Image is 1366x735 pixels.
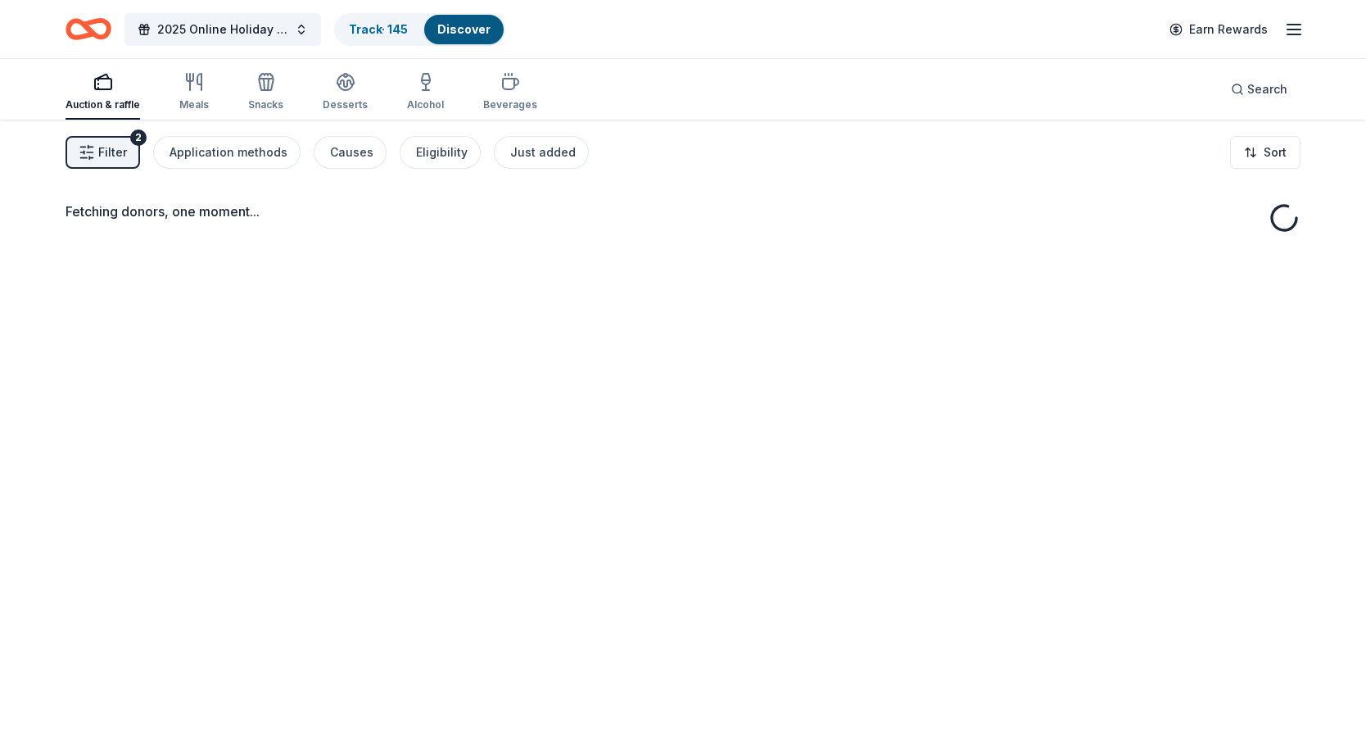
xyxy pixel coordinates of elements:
[248,98,283,111] div: Snacks
[407,98,444,111] div: Alcohol
[157,20,288,39] span: 2025 Online Holiday Auction
[349,22,408,36] a: Track· 145
[1247,79,1287,99] span: Search
[153,136,301,169] button: Application methods
[248,66,283,120] button: Snacks
[66,98,140,111] div: Auction & raffle
[437,22,491,36] a: Discover
[510,143,576,162] div: Just added
[483,66,537,120] button: Beverages
[494,136,589,169] button: Just added
[334,13,505,46] button: Track· 145Discover
[407,66,444,120] button: Alcohol
[98,143,127,162] span: Filter
[323,66,368,120] button: Desserts
[483,98,537,111] div: Beverages
[170,143,287,162] div: Application methods
[130,129,147,146] div: 2
[1230,136,1300,169] button: Sort
[416,143,468,162] div: Eligibility
[400,136,481,169] button: Eligibility
[179,66,209,120] button: Meals
[66,136,140,169] button: Filter2
[1218,73,1300,106] button: Search
[1264,143,1287,162] span: Sort
[124,13,321,46] button: 2025 Online Holiday Auction
[179,98,209,111] div: Meals
[66,202,1300,221] div: Fetching donors, one moment...
[1160,15,1278,44] a: Earn Rewards
[66,10,111,48] a: Home
[314,136,387,169] button: Causes
[66,66,140,120] button: Auction & raffle
[323,98,368,111] div: Desserts
[330,143,373,162] div: Causes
